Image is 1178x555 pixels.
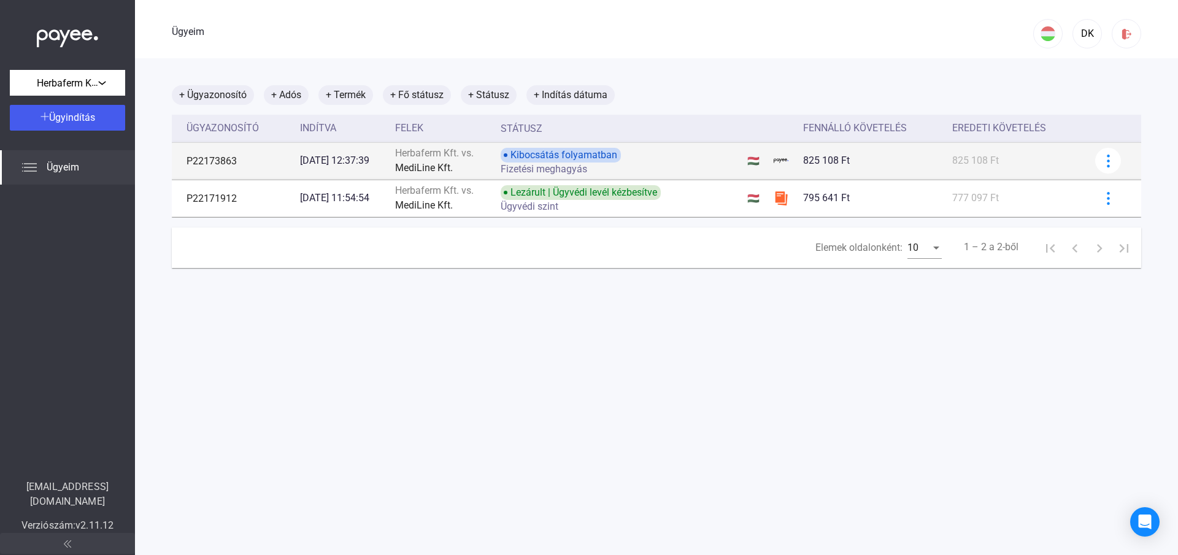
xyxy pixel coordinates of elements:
[952,155,999,166] font: 825 108 Ft
[395,185,474,196] font: Herbaferm Kft. vs.
[49,112,95,123] font: Ügyindítás
[26,481,109,507] font: [EMAIL_ADDRESS][DOMAIN_NAME]
[1087,235,1112,260] button: Következő oldal
[1130,507,1160,537] div: Intercom Messenger megnyitása
[534,89,607,101] font: + Indítás dátuma
[395,199,453,211] font: MediLine Kft.
[468,89,509,101] font: + Státusz
[300,192,369,204] font: [DATE] 11:54:54
[187,193,237,204] font: P22171912
[179,89,247,101] font: + Ügyazonosító
[10,105,125,131] button: Ügyindítás
[172,26,204,37] font: Ügyeim
[803,122,907,134] font: Fennálló követelés
[395,122,423,134] font: Felek
[1120,28,1133,40] img: kijelentkezés-piros
[37,77,101,89] font: Herbaferm Kft.
[40,112,49,121] img: plus-white.svg
[47,161,79,173] font: Ügyeim
[187,122,259,134] font: Ügyazonosító
[501,123,542,134] font: Státusz
[1081,28,1094,39] font: DK
[1095,148,1121,174] button: kékebb
[395,121,491,136] div: Felek
[952,192,999,204] font: 777 097 Ft
[747,193,760,204] font: 🇭🇺
[510,186,657,198] font: Lezárult | Ügyvédi levél kézbesítve
[815,242,903,253] font: Elemek oldalonként:
[1063,235,1087,260] button: Előző oldal
[803,192,850,204] font: 795 641 Ft
[1102,192,1115,205] img: kékebb
[395,147,474,159] font: Herbaferm Kft. vs.
[803,121,942,136] div: Fennálló követelés
[964,241,1018,253] font: 1 – 2 a 2-ből
[37,23,98,48] img: white-payee-white-dot.svg
[1038,235,1063,260] button: Első oldal
[1095,185,1121,211] button: kékebb
[1112,235,1136,260] button: Utolsó oldal
[747,155,760,167] font: 🇭🇺
[64,540,71,548] img: arrow-double-left-grey.svg
[300,155,369,166] font: [DATE] 12:37:39
[271,89,301,101] font: + Adós
[952,122,1046,134] font: Eredeti követelés
[75,519,114,531] font: v2.11.12
[774,191,788,205] img: szamlazzhu-mini
[326,89,366,101] font: + Termék
[187,121,290,136] div: Ügyazonosító
[21,519,75,531] font: Verziószám:
[1072,19,1102,48] button: DK
[22,160,37,175] img: list.svg
[187,155,237,167] font: P22173863
[1102,155,1115,167] img: kékebb
[1041,26,1055,41] img: HU
[390,89,444,101] font: + Fő státusz
[907,240,942,255] mat-select: Elemek oldalonként:
[803,155,850,166] font: 825 108 Ft
[1033,19,1063,48] button: HU
[1112,19,1141,48] button: kijelentkezés-piros
[395,162,453,174] font: MediLine Kft.
[907,242,918,253] font: 10
[774,153,788,168] img: kedvezményezett-logó
[300,121,385,136] div: Indítva
[501,201,558,212] font: Ügyvédi szint
[10,70,125,96] button: Herbaferm Kft.
[510,149,617,161] font: Kibocsátás folyamatban
[952,121,1080,136] div: Eredeti követelés
[501,163,587,175] font: Fizetési meghagyás
[300,122,336,134] font: Indítva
